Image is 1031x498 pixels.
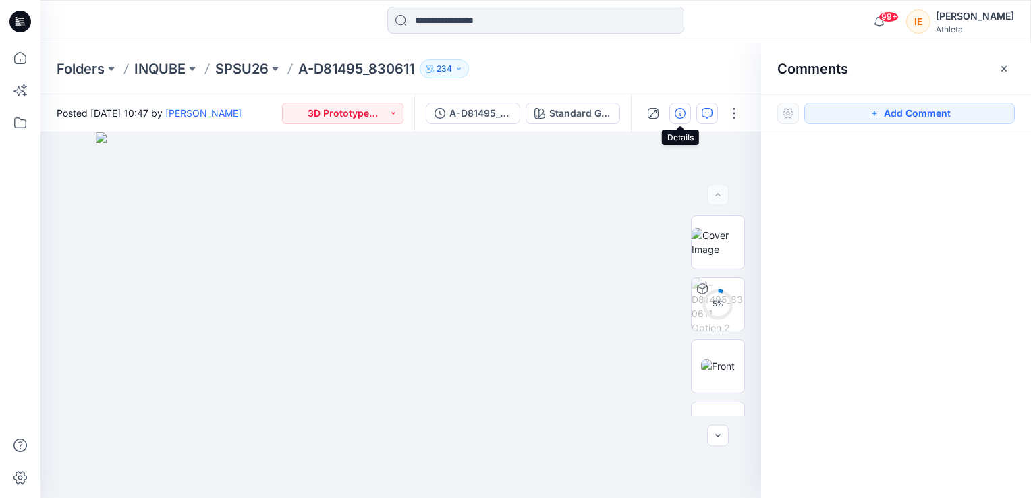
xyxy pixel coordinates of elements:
div: Athleta [936,24,1014,34]
div: A-D81495_830611 Option 2 [449,106,511,121]
a: [PERSON_NAME] [165,107,242,119]
a: SPSU26 [215,59,269,78]
div: Standard Grey Scale [549,106,611,121]
img: eyJhbGciOiJIUzI1NiIsImtpZCI6IjAiLCJzbHQiOiJzZXMiLCJ0eXAiOiJKV1QifQ.eyJkYXRhIjp7InR5cGUiOiJzdG9yYW... [96,132,706,498]
div: [PERSON_NAME] [936,8,1014,24]
span: 99+ [879,11,899,22]
a: INQUBE [134,59,186,78]
p: A-D81495_830611 [298,59,414,78]
button: Add Comment [804,103,1015,124]
div: 5 % [702,298,734,310]
button: 234 [420,59,469,78]
img: A-D81495_830611 Option 2 Standard Grey Scale [692,278,744,331]
a: Folders [57,59,105,78]
div: IE [906,9,930,34]
p: 234 [437,61,452,76]
h2: Comments [777,61,848,77]
button: Details [669,103,691,124]
img: Front [701,359,735,373]
span: Posted [DATE] 10:47 by [57,106,242,120]
img: Cover Image [692,228,744,256]
button: A-D81495_830611 Option 2 [426,103,520,124]
button: Standard Grey Scale [526,103,620,124]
